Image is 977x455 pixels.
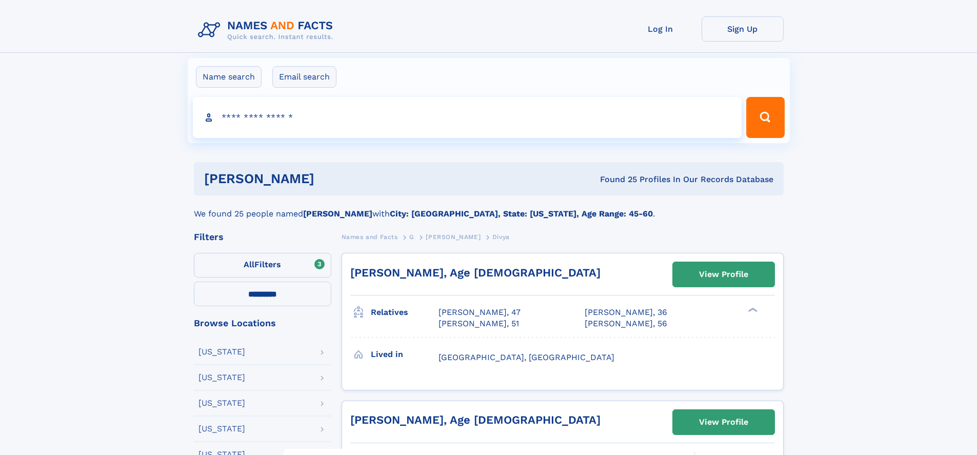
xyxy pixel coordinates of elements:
[702,16,784,42] a: Sign Up
[390,209,653,219] b: City: [GEOGRAPHIC_DATA], State: [US_STATE], Age Range: 45-60
[673,410,774,434] a: View Profile
[272,66,336,88] label: Email search
[194,195,784,220] div: We found 25 people named with .
[204,172,457,185] h1: [PERSON_NAME]
[746,307,758,313] div: ❯
[673,262,774,287] a: View Profile
[699,410,748,434] div: View Profile
[699,263,748,286] div: View Profile
[457,174,773,185] div: Found 25 Profiles In Our Records Database
[585,318,667,329] a: [PERSON_NAME], 56
[244,260,254,269] span: All
[198,399,245,407] div: [US_STATE]
[194,253,331,278] label: Filters
[194,319,331,328] div: Browse Locations
[426,230,481,243] a: [PERSON_NAME]
[746,97,784,138] button: Search Button
[193,97,742,138] input: search input
[409,233,414,241] span: G
[303,209,372,219] b: [PERSON_NAME]
[194,232,331,242] div: Filters
[198,373,245,382] div: [US_STATE]
[438,318,519,329] a: [PERSON_NAME], 51
[194,16,342,44] img: Logo Names and Facts
[350,266,601,279] a: [PERSON_NAME], Age [DEMOGRAPHIC_DATA]
[371,304,438,321] h3: Relatives
[371,346,438,363] h3: Lived in
[196,66,262,88] label: Name search
[438,307,521,318] a: [PERSON_NAME], 47
[342,230,398,243] a: Names and Facts
[620,16,702,42] a: Log In
[585,307,667,318] a: [PERSON_NAME], 36
[438,352,614,362] span: [GEOGRAPHIC_DATA], [GEOGRAPHIC_DATA]
[409,230,414,243] a: G
[426,233,481,241] span: [PERSON_NAME]
[198,348,245,356] div: [US_STATE]
[350,413,601,426] a: [PERSON_NAME], Age [DEMOGRAPHIC_DATA]
[492,233,510,241] span: Divya
[198,425,245,433] div: [US_STATE]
